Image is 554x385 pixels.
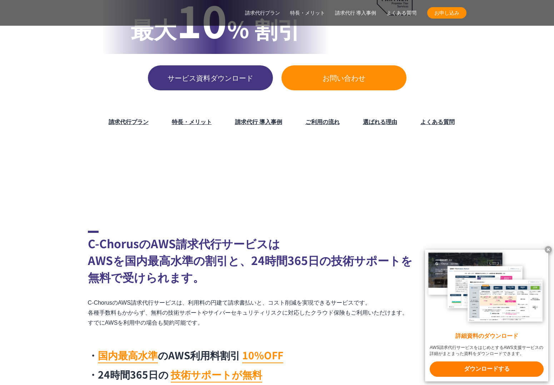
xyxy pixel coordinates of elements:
[148,72,273,83] span: サービス資料ダウンロード
[363,20,427,46] p: AWS最上位 プレミアティア サービスパートナー
[172,117,212,126] a: 特長・メリット
[339,145,396,174] img: ヤマサ醤油
[430,332,544,340] x-t: 詳細資料のダウンロード
[386,9,416,17] a: よくある質問
[375,181,432,209] img: 慶應義塾
[427,7,466,19] a: お申し込み
[171,367,262,382] mark: 技術サポートが無料
[82,145,139,174] img: ミズノ
[235,117,282,126] a: 請求代行 導入事例
[427,9,466,17] span: お申し込み
[88,367,313,382] li: 24時間365日の
[281,65,406,90] a: お問い合わせ
[98,348,158,363] mark: 国内最高水準
[430,345,544,357] x-t: AWS請求代行サービスをはじめとするAWS支援サービスの詳細がまとまった資料をダウンロードできます。
[146,145,204,174] img: 住友生命保険相互
[242,348,283,363] mark: 10%OFF
[131,12,176,45] span: 最大
[148,65,273,90] a: サービス資料ダウンロード
[109,117,149,126] a: 請求代行プラン
[275,145,332,174] img: エアトリ
[468,145,525,174] img: クリスピー・クリーム・ドーナツ
[281,72,406,83] span: お問い合わせ
[404,145,461,174] img: 東京書籍
[88,298,466,328] p: C-ChorusのAWS請求代行サービスは、利用料の円建て請求書払いと、コスト削減を実現できるサービスです。 各種手数料もかからず、無料の技術サポートやサイバーセキュリティリスクに対応したクラウ...
[88,347,313,362] li: のAWS利用料割引
[420,117,455,126] a: よくある質問
[335,9,376,17] a: 請求代行 導入事例
[439,181,496,209] img: 早稲田大学
[290,9,325,17] a: 特長・メリット
[182,181,239,209] img: クリーク・アンド・リバー
[363,117,397,126] a: 選ばれる理由
[430,361,544,377] x-t: ダウンロードする
[18,145,75,174] img: 三菱地所
[245,9,280,17] a: 請求代行プラン
[211,145,268,174] img: フジモトHD
[88,231,466,285] h2: C-ChorusのAWS請求代行サービスは AWSを国内最高水準の割引と、24時間365日の技術サポートを 無料で受けられます。
[305,117,340,126] a: ご利用の流れ
[246,181,304,209] img: 国境なき医師団
[311,181,368,209] img: 日本財団
[118,181,175,209] img: エイチーム
[54,181,111,209] img: ファンコミュニケーションズ
[425,250,548,381] a: 詳細資料のダウンロード AWS請求代行サービスをはじめとするAWS支援サービスの詳細がまとまった資料をダウンロードできます。 ダウンロードする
